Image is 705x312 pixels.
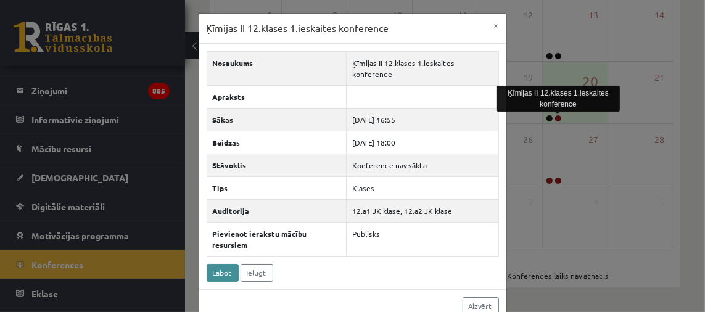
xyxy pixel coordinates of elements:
[207,264,239,282] a: Labot
[207,108,346,131] th: Sākas
[207,51,346,85] th: Nosaukums
[497,86,620,112] div: Ķīmijas II 12.klases 1.ieskaites konference
[346,176,498,199] td: Klases
[207,21,389,36] h3: Ķīmijas II 12.klases 1.ieskaites konference
[207,222,346,256] th: Pievienot ierakstu mācību resursiem
[346,199,498,222] td: 12.a1 JK klase, 12.a2 JK klase
[346,51,498,85] td: Ķīmijas II 12.klases 1.ieskaites konference
[207,199,346,222] th: Auditorija
[241,264,273,282] a: Ielūgt
[346,154,498,176] td: Konference nav sākta
[207,131,346,154] th: Beidzas
[346,108,498,131] td: [DATE] 16:55
[207,154,346,176] th: Stāvoklis
[346,131,498,154] td: [DATE] 18:00
[487,14,506,37] button: ×
[346,222,498,256] td: Publisks
[207,176,346,199] th: Tips
[207,85,346,108] th: Apraksts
